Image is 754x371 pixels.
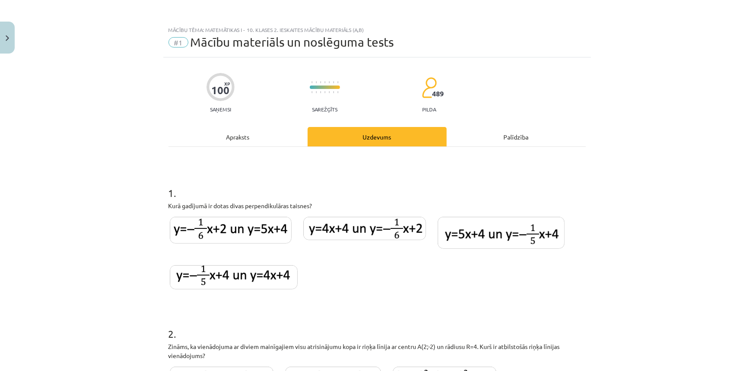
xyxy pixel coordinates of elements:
[433,90,444,98] span: 489
[170,217,292,244] img: Screenshot_2024-11-30_at_22.34.15.png
[169,313,586,339] h1: 2 .
[6,35,9,41] img: icon-close-lesson-0947bae3869378f0d4975bcd49f059093ad1ed9edebbc8119c70593378902aed.svg
[447,127,586,146] div: Palīdzība
[337,91,338,93] img: icon-short-line-57e1e144782c952c97e751825c79c345078a6d821885a25fce030b3d8c18986b.svg
[169,342,586,360] p: Zināms, ka vienādojuma ar diviem mainīgajiem visu atrisinājumu kopa ir riņķa līnija ar centru A(2...
[337,81,338,83] img: icon-short-line-57e1e144782c952c97e751825c79c345078a6d821885a25fce030b3d8c18986b.svg
[325,91,325,93] img: icon-short-line-57e1e144782c952c97e751825c79c345078a6d821885a25fce030b3d8c18986b.svg
[312,81,312,83] img: icon-short-line-57e1e144782c952c97e751825c79c345078a6d821885a25fce030b3d8c18986b.svg
[320,91,321,93] img: icon-short-line-57e1e144782c952c97e751825c79c345078a6d821885a25fce030b3d8c18986b.svg
[303,217,426,240] img: Screenshot_2024-11-30_at_22.34.07.png
[333,81,334,83] img: icon-short-line-57e1e144782c952c97e751825c79c345078a6d821885a25fce030b3d8c18986b.svg
[329,91,330,93] img: icon-short-line-57e1e144782c952c97e751825c79c345078a6d821885a25fce030b3d8c18986b.svg
[308,127,447,146] div: Uzdevums
[170,265,298,289] img: Screenshot_2024-11-30_at_22.34.19.png
[169,172,586,199] h1: 1 .
[422,106,436,112] p: pilda
[169,37,188,48] span: #1
[207,106,235,112] p: Saņemsi
[316,91,317,93] img: icon-short-line-57e1e144782c952c97e751825c79c345078a6d821885a25fce030b3d8c18986b.svg
[169,27,586,33] div: Mācību tēma: Matemātikas i - 10. klases 2. ieskaites mācību materiāls (a,b)
[333,91,334,93] img: icon-short-line-57e1e144782c952c97e751825c79c345078a6d821885a25fce030b3d8c18986b.svg
[169,201,586,210] p: Kurā gadījumā ir dotas divas perpendikulāras taisnes?
[422,77,437,98] img: students-c634bb4e5e11cddfef0936a35e636f08e4e9abd3cc4e673bd6f9a4125e45ecb1.svg
[224,81,230,86] span: XP
[438,217,565,249] img: Screenshot_2024-11-30_at_22.34.28.png
[320,81,321,83] img: icon-short-line-57e1e144782c952c97e751825c79c345078a6d821885a25fce030b3d8c18986b.svg
[169,127,308,146] div: Apraksts
[312,91,312,93] img: icon-short-line-57e1e144782c952c97e751825c79c345078a6d821885a25fce030b3d8c18986b.svg
[312,106,337,112] p: Sarežģīts
[211,84,229,96] div: 100
[329,81,330,83] img: icon-short-line-57e1e144782c952c97e751825c79c345078a6d821885a25fce030b3d8c18986b.svg
[325,81,325,83] img: icon-short-line-57e1e144782c952c97e751825c79c345078a6d821885a25fce030b3d8c18986b.svg
[191,35,394,49] span: Mācību materiāls un noslēguma tests
[316,81,317,83] img: icon-short-line-57e1e144782c952c97e751825c79c345078a6d821885a25fce030b3d8c18986b.svg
